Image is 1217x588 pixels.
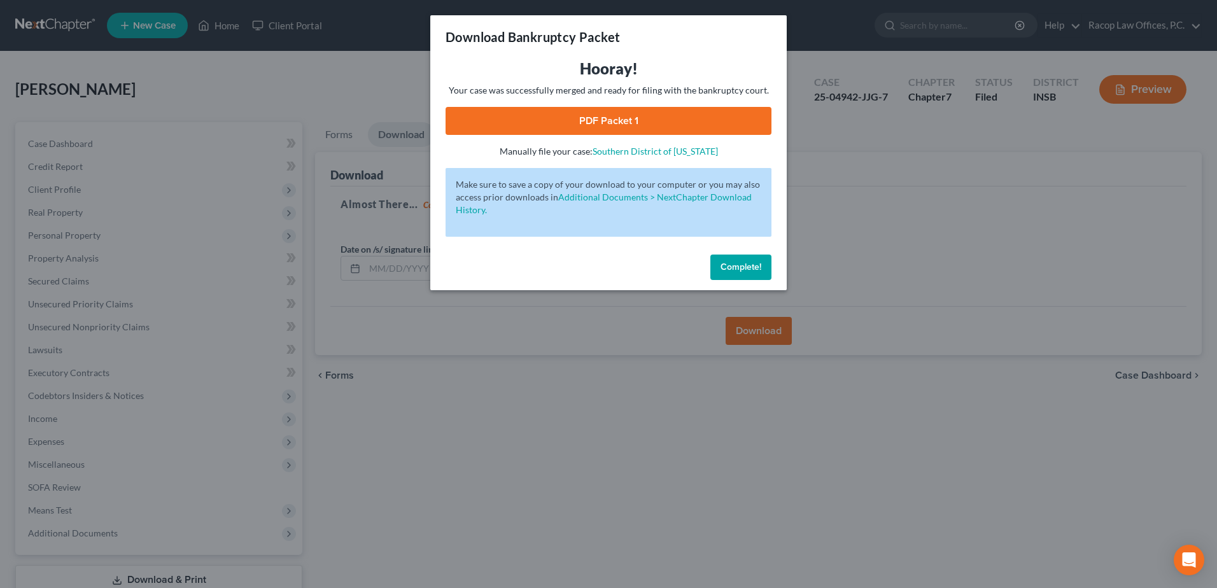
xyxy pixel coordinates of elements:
button: Complete! [710,255,771,280]
p: Make sure to save a copy of your download to your computer or you may also access prior downloads in [456,178,761,216]
a: Additional Documents > NextChapter Download History. [456,192,752,215]
h3: Download Bankruptcy Packet [446,28,620,46]
a: Southern District of [US_STATE] [593,146,718,157]
h3: Hooray! [446,59,771,79]
p: Manually file your case: [446,145,771,158]
div: Open Intercom Messenger [1174,545,1204,575]
p: Your case was successfully merged and ready for filing with the bankruptcy court. [446,84,771,97]
span: Complete! [721,262,761,272]
a: PDF Packet 1 [446,107,771,135]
